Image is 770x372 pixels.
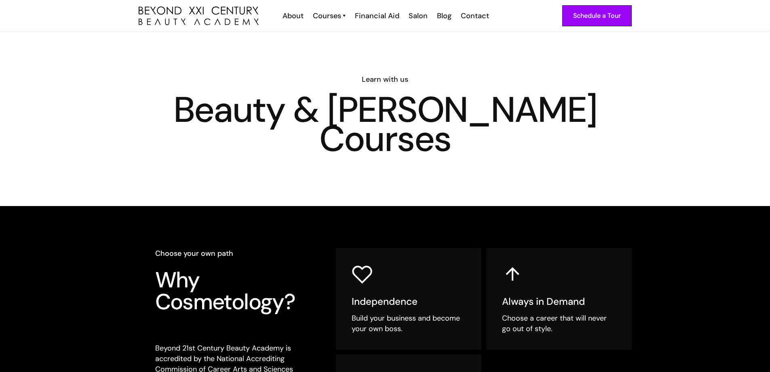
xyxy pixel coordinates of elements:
div: About [283,11,304,21]
a: Financial Aid [350,11,403,21]
h6: Choose your own path [155,248,313,259]
a: Blog [432,11,456,21]
a: home [139,6,259,26]
div: Blog [437,11,451,21]
h5: Independence [352,295,466,308]
img: heart icon [352,264,373,285]
a: Courses [313,11,346,21]
img: up arrow [502,264,523,285]
h1: Beauty & [PERSON_NAME] Courses [139,95,632,153]
h5: Always in Demand [502,295,616,308]
a: About [277,11,308,21]
div: Financial Aid [355,11,399,21]
a: Contact [456,11,493,21]
div: Salon [409,11,428,21]
h6: Learn with us [139,74,632,85]
div: Courses [313,11,341,21]
a: Schedule a Tour [562,5,632,26]
img: beyond 21st century beauty academy logo [139,6,259,26]
a: Salon [403,11,432,21]
div: Schedule a Tour [573,11,621,21]
div: Choose a career that will never go out of style. [502,313,616,334]
h3: Why Cosmetology? [155,269,313,313]
div: Build your business and become your own boss. [352,313,466,334]
div: Contact [461,11,489,21]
